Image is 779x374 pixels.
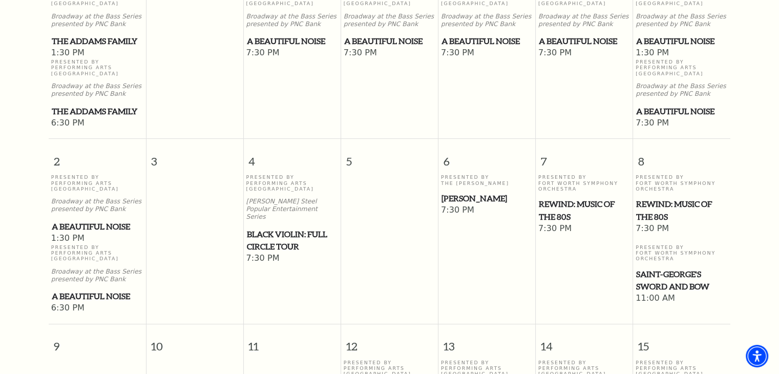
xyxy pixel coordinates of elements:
span: 7:30 PM [246,253,339,264]
span: 9 [49,324,146,360]
p: Broadway at the Bass Series presented by PNC Bank [51,198,143,213]
p: Broadway at the Bass Series presented by PNC Bank [51,268,143,283]
span: 14 [536,324,633,360]
span: 10 [146,324,243,360]
span: 4 [244,139,341,174]
span: 7:30 PM [441,205,533,216]
span: 7:30 PM [538,48,630,59]
span: 1:30 PM [51,48,143,59]
span: A Beautiful Noise [636,105,727,118]
span: A Beautiful Noise [52,290,143,303]
span: The Addams Family [52,105,143,118]
p: Broadway at the Bass Series presented by PNC Bank [344,13,436,28]
span: REWIND: Music of the 80s [636,198,727,223]
span: 1:30 PM [636,48,728,59]
span: Saint-George's Sword and Bow [636,268,727,293]
p: Presented By The [PERSON_NAME] [441,174,533,186]
span: A Beautiful Noise [441,35,533,48]
span: 8 [633,139,730,174]
p: Broadway at the Bass Series presented by PNC Bank [636,82,728,98]
span: Black Violin: Full Circle Tour [247,228,338,253]
span: 7:30 PM [246,48,339,59]
p: Broadway at the Bass Series presented by PNC Bank [441,13,533,28]
p: Broadway at the Bass Series presented by PNC Bank [51,82,143,98]
p: Broadway at the Bass Series presented by PNC Bank [246,13,339,28]
span: [PERSON_NAME] [441,192,533,205]
p: Presented By Performing Arts [GEOGRAPHIC_DATA] [51,59,143,76]
p: Broadway at the Bass Series presented by PNC Bank [636,13,728,28]
div: Accessibility Menu [746,345,768,367]
p: Presented By Fort Worth Symphony Orchestra [538,174,630,192]
p: Presented By Performing Arts [GEOGRAPHIC_DATA] [51,244,143,262]
p: Broadway at the Bass Series presented by PNC Bank [51,13,143,28]
p: [PERSON_NAME] Steel Popular Entertainment Series [246,198,339,220]
span: 7:30 PM [538,223,630,235]
span: 6:30 PM [51,118,143,129]
span: A Beautiful Noise [247,35,338,48]
span: 15 [633,324,730,360]
span: A Beautiful Noise [52,220,143,233]
p: Presented By Performing Arts [GEOGRAPHIC_DATA] [246,174,339,192]
span: 11 [244,324,341,360]
span: 3 [146,139,243,174]
span: The Addams Family [52,35,143,48]
p: Broadway at the Bass Series presented by PNC Bank [538,13,630,28]
p: Presented By Performing Arts [GEOGRAPHIC_DATA] [51,174,143,192]
span: 7:30 PM [636,223,728,235]
span: 11:00 AM [636,293,728,304]
span: A Beautiful Noise [636,35,727,48]
p: Presented By Performing Arts [GEOGRAPHIC_DATA] [636,59,728,76]
span: 7 [536,139,633,174]
span: A Beautiful Noise [344,35,435,48]
span: 6 [438,139,535,174]
span: 13 [438,324,535,360]
span: 5 [341,139,438,174]
span: 7:30 PM [636,118,728,129]
span: 7:30 PM [441,48,533,59]
span: A Beautiful Noise [539,35,630,48]
span: REWIND: Music of the 80s [539,198,630,223]
p: Presented By Fort Worth Symphony Orchestra [636,244,728,262]
span: 6:30 PM [51,303,143,314]
span: 2 [49,139,146,174]
span: 12 [341,324,438,360]
span: 7:30 PM [344,48,436,59]
p: Presented By Fort Worth Symphony Orchestra [636,174,728,192]
span: 1:30 PM [51,233,143,244]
